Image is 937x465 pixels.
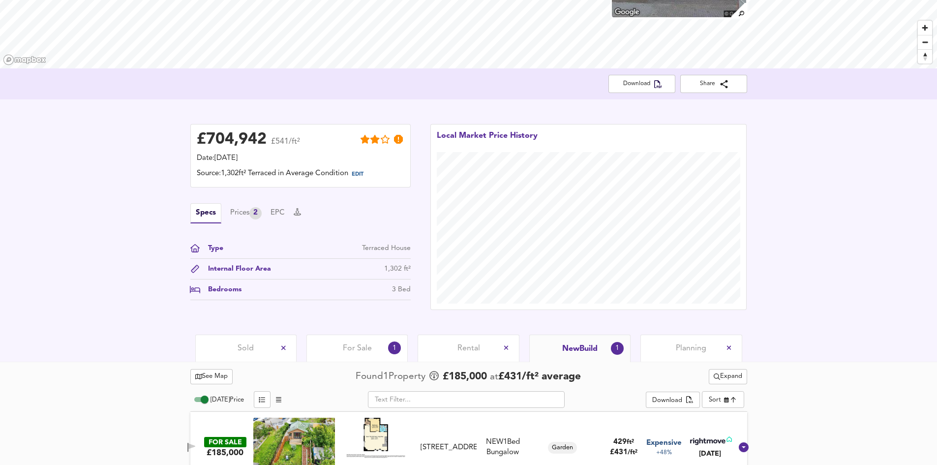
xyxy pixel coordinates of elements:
span: Sold [238,343,254,354]
span: [DATE] Price [211,397,244,403]
span: ft² [627,439,634,445]
div: split button [709,369,747,384]
button: Zoom in [918,21,932,35]
div: £ 704,942 [197,132,267,147]
span: 429 [613,438,627,446]
img: Floorplan [346,418,405,458]
button: Zoom out [918,35,932,49]
div: Type [200,243,223,253]
button: Share [680,75,747,93]
button: Download [608,75,675,93]
button: Specs [190,203,221,223]
div: Download [652,395,682,406]
span: Planning [676,343,706,354]
div: 1 [611,342,624,355]
div: FOR SALE [204,437,246,447]
svg: Show Details [738,441,750,453]
span: Download [616,79,667,89]
div: split button [646,392,699,408]
div: 1 [388,341,401,354]
div: Internal Floor Area [200,264,271,274]
span: +48% [656,449,672,457]
span: Expand [714,371,742,382]
span: Garden [548,443,577,452]
div: Garden [548,442,577,454]
div: Commercial Road, Hayle, Cornwall, TR27 4DH [417,442,481,453]
div: Sort [709,395,721,404]
div: 3 Bed [392,284,411,295]
div: Found 1 Propert y [356,370,428,383]
div: £185,000 [207,447,243,458]
div: 2 [249,207,262,219]
button: See Map [190,369,233,384]
span: See Map [195,371,228,382]
span: For Sale [343,343,372,354]
span: £ 431 [610,449,637,456]
div: 1,302 ft² [384,264,411,274]
div: Local Market Price History [437,130,538,152]
button: Prices2 [230,207,262,219]
span: £ 185,000 [443,370,487,384]
span: Expensive [646,438,682,448]
span: £ 431 / ft² average [498,372,581,382]
div: [STREET_ADDRESS] [421,442,477,453]
span: Share [688,79,739,89]
span: £541/ft² [271,138,300,152]
span: Reset bearing to north [918,50,932,63]
div: Source: 1,302ft² Terraced in Average Condition [197,168,404,181]
img: search [730,1,747,19]
span: New Build [562,343,598,354]
span: EDIT [352,172,363,177]
input: Text Filter... [368,391,565,408]
a: Mapbox homepage [3,54,46,65]
div: NEW 1 Bed Bungalow [481,437,525,458]
div: Prices [230,207,262,219]
div: Bedrooms [200,284,242,295]
span: / ft² [628,449,637,456]
button: Reset bearing to north [918,49,932,63]
button: EPC [271,208,285,218]
div: Terraced House [362,243,411,253]
div: Date: [DATE] [197,153,404,164]
button: Expand [709,369,747,384]
div: Sort [702,391,744,408]
span: at [490,372,498,382]
span: Rental [457,343,480,354]
div: [DATE] [688,449,732,459]
button: Download [646,392,699,408]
